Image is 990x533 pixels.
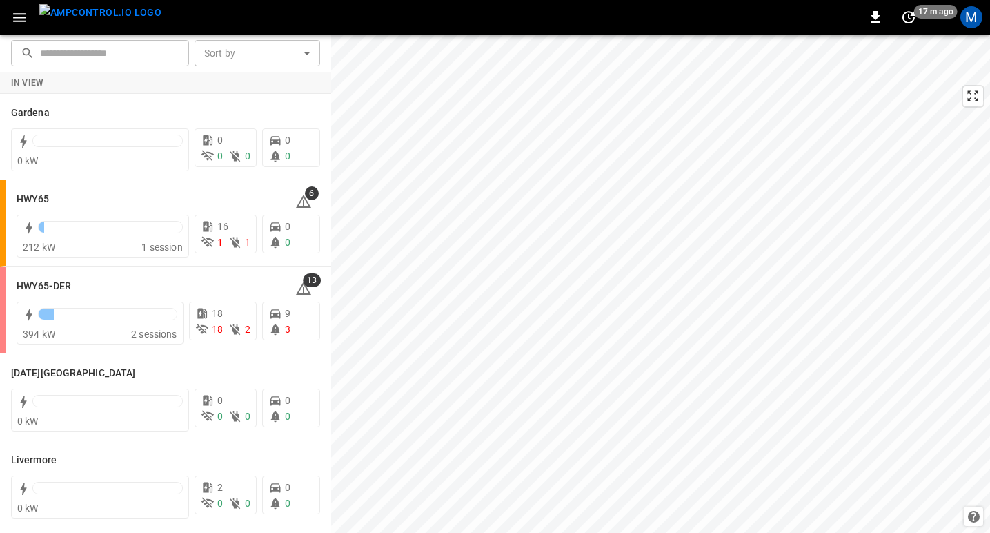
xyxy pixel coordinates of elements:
h6: Karma Center [11,366,135,381]
h6: Livermore [11,453,57,468]
h6: HWY65-DER [17,279,71,294]
span: 0 [285,395,290,406]
h6: Gardena [11,106,50,121]
span: 0 [217,151,223,162]
span: 6 [305,186,319,200]
span: 0 [285,151,290,162]
span: 1 [245,237,250,248]
span: 0 [285,498,290,509]
span: 16 [217,221,228,232]
span: 17 m ago [914,5,958,19]
span: 0 [245,411,250,422]
span: 394 kW [23,329,55,340]
span: 0 kW [17,416,39,427]
button: set refresh interval [898,6,920,28]
canvas: Map [331,35,990,533]
span: 2 [245,324,250,335]
span: 0 [217,411,223,422]
span: 0 kW [17,155,39,166]
div: profile-icon [960,6,982,28]
span: 0 [285,221,290,232]
strong: In View [11,78,44,88]
span: 0 [217,395,223,406]
span: 2 [217,482,223,493]
span: 9 [285,308,290,319]
span: 0 [285,482,290,493]
span: 0 [245,151,250,162]
span: 212 kW [23,242,55,253]
span: 18 [212,308,223,319]
span: 1 session [141,242,182,253]
span: 0 [217,135,223,146]
span: 0 [245,498,250,509]
span: 1 [217,237,223,248]
span: 0 [285,237,290,248]
span: 2 sessions [131,329,177,340]
span: 0 [217,498,223,509]
span: 0 [285,411,290,422]
span: 0 [285,135,290,146]
span: 3 [285,324,290,335]
h6: HWY65 [17,192,50,207]
span: 13 [303,273,321,287]
span: 0 kW [17,503,39,514]
span: 18 [212,324,223,335]
img: ampcontrol.io logo [39,4,161,21]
